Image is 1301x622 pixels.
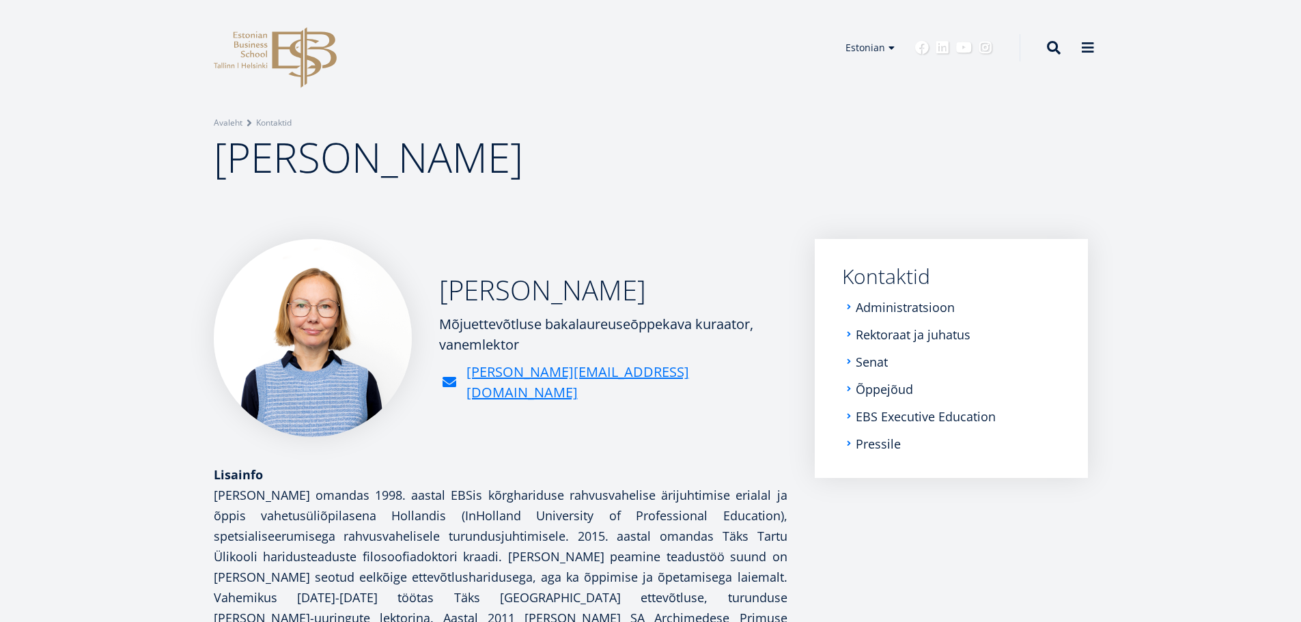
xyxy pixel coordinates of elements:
a: Rektoraat ja juhatus [856,328,970,341]
a: Kontaktid [842,266,1061,287]
div: Lisainfo [214,464,787,485]
a: Kontaktid [256,116,292,130]
h2: [PERSON_NAME] [439,273,787,307]
a: Instagram [979,41,992,55]
a: [PERSON_NAME][EMAIL_ADDRESS][DOMAIN_NAME] [466,362,787,403]
a: Senat [856,355,888,369]
a: Linkedin [936,41,949,55]
a: Avaleht [214,116,242,130]
a: Õppejõud [856,382,913,396]
a: Pressile [856,437,901,451]
a: EBS Executive Education [856,410,996,423]
span: [PERSON_NAME] [214,129,523,185]
a: Administratsioon [856,300,955,314]
a: Facebook [915,41,929,55]
img: Marge Taks [214,239,412,437]
div: Mõjuettevõtluse bakalaureuseōppekava kuraator, vanemlektor [439,314,787,355]
a: Youtube [956,41,972,55]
